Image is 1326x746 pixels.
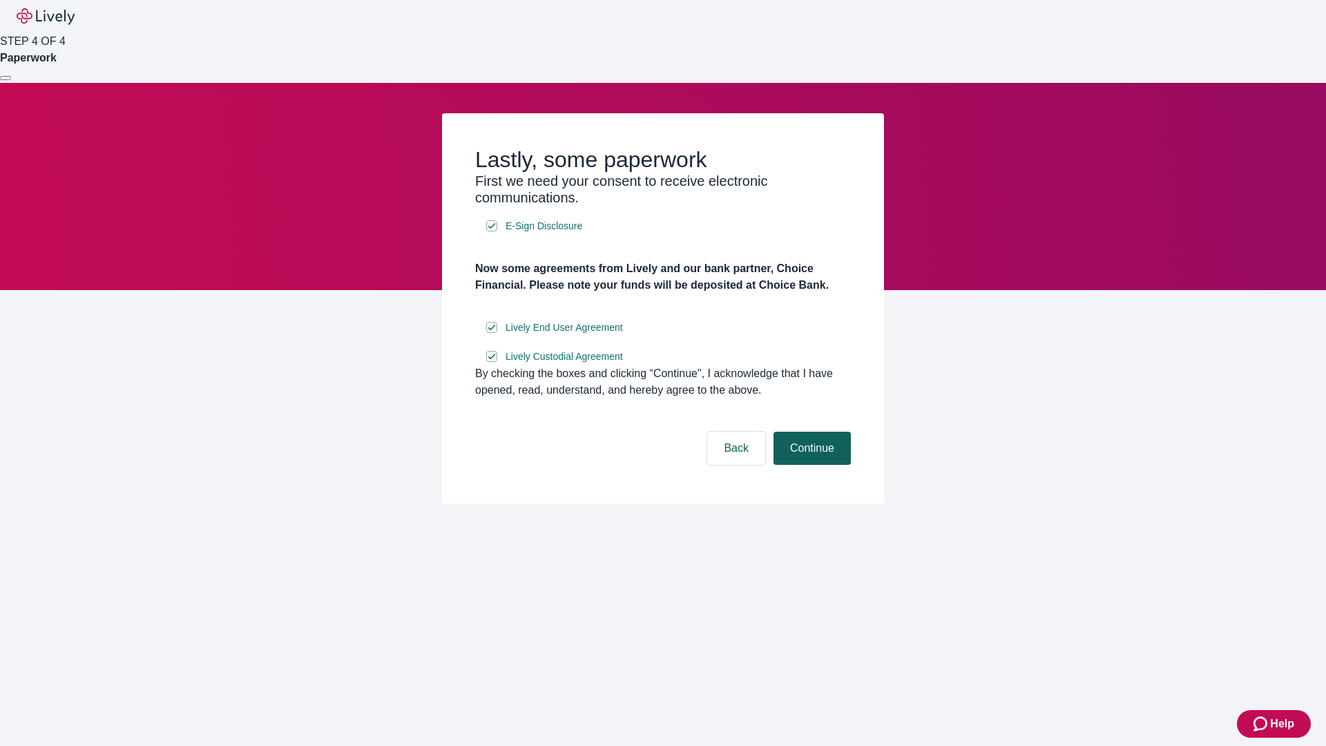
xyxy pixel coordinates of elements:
a: e-sign disclosure document [503,319,626,336]
button: Zendesk support iconHelp [1237,710,1311,738]
h4: Now some agreements from Lively and our bank partner, Choice Financial. Please note your funds wi... [475,260,851,294]
img: Lively [17,8,75,25]
button: Back [707,432,765,465]
h3: First we need your consent to receive electronic communications. [475,173,851,206]
div: By checking the boxes and clicking “Continue", I acknowledge that I have opened, read, understand... [475,365,851,399]
span: E-Sign Disclosure [506,219,582,233]
span: Help [1270,716,1294,732]
button: Continue [773,432,851,465]
span: Lively Custodial Agreement [506,350,623,364]
a: e-sign disclosure document [503,348,626,365]
a: e-sign disclosure document [503,218,585,235]
span: Lively End User Agreement [506,321,623,335]
svg: Zendesk support icon [1253,716,1270,732]
h2: Lastly, some paperwork [475,146,851,173]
